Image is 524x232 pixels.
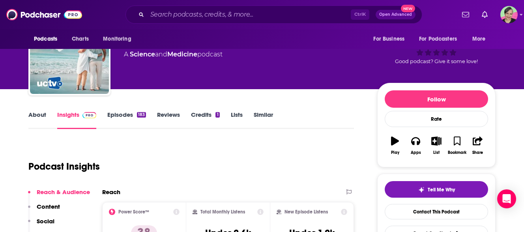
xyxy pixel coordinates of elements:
[448,150,466,155] div: Bookmark
[72,34,89,45] span: Charts
[37,203,60,210] p: Content
[34,34,57,45] span: Podcasts
[379,13,412,17] span: Open Advanced
[479,8,491,21] a: Show notifications dropdown
[254,111,273,129] a: Similar
[433,150,440,155] div: List
[426,131,447,160] button: List
[155,51,167,58] span: and
[200,209,245,215] h2: Total Monthly Listens
[167,51,197,58] a: Medicine
[28,32,67,47] button: open menu
[118,209,149,215] h2: Power Score™
[102,188,120,196] h2: Reach
[28,188,90,203] button: Reach & Audience
[284,209,328,215] h2: New Episode Listens
[419,34,457,45] span: For Podcasters
[28,203,60,217] button: Content
[467,32,496,47] button: open menu
[137,112,146,118] div: 183
[28,161,100,172] h1: Podcast Insights
[385,90,488,108] button: Follow
[395,58,478,64] span: Good podcast? Give it some love!
[500,6,518,23] img: User Profile
[472,34,486,45] span: More
[67,32,94,47] a: Charts
[124,50,223,59] div: A podcast
[351,9,369,20] span: Ctrl K
[385,111,488,127] div: Rate
[385,181,488,198] button: tell me why sparkleTell Me Why
[28,111,46,129] a: About
[405,131,426,160] button: Apps
[28,217,54,232] button: Social
[97,32,141,47] button: open menu
[385,131,405,160] button: Play
[373,34,404,45] span: For Business
[37,217,54,225] p: Social
[130,51,155,58] a: Science
[368,32,414,47] button: open menu
[497,189,516,208] div: Open Intercom Messenger
[418,187,425,193] img: tell me why sparkle
[147,8,351,21] input: Search podcasts, credits, & more...
[57,111,96,129] a: InsightsPodchaser Pro
[428,187,455,193] span: Tell Me Why
[107,111,146,129] a: Episodes183
[125,6,422,24] div: Search podcasts, credits, & more...
[191,111,219,129] a: Credits1
[447,131,467,160] button: Bookmark
[459,8,472,21] a: Show notifications dropdown
[391,150,399,155] div: Play
[82,112,96,118] img: Podchaser Pro
[468,131,488,160] button: Share
[376,10,415,19] button: Open AdvancedNew
[385,204,488,219] a: Contact This Podcast
[411,150,421,155] div: Apps
[103,34,131,45] span: Monitoring
[215,112,219,118] div: 1
[472,150,483,155] div: Share
[231,111,243,129] a: Lists
[6,7,82,22] img: Podchaser - Follow, Share and Rate Podcasts
[157,111,180,129] a: Reviews
[500,6,518,23] span: Logged in as LizDVictoryBelt
[500,6,518,23] button: Show profile menu
[30,15,109,94] img: Aging and Senior Health (Video)
[37,188,90,196] p: Reach & Audience
[401,5,415,12] span: New
[414,32,468,47] button: open menu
